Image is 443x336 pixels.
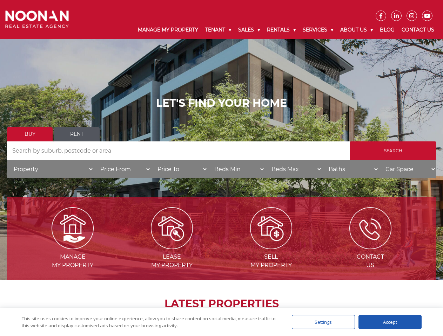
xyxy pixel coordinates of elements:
a: Manage my Property Managemy Property [24,224,122,268]
span: Manage my Property [24,253,122,269]
input: Search [350,141,436,160]
a: Contact Us [398,21,438,39]
a: About Us [337,21,376,39]
input: Search by suburb, postcode or area [7,141,350,160]
img: Sell my property [250,207,292,249]
div: Accept [358,315,422,329]
img: ICONS [349,207,391,249]
a: Buy [7,127,53,141]
h1: LET'S FIND YOUR HOME [7,97,436,110]
a: Lease my property Leasemy Property [123,224,221,268]
div: Settings [292,315,355,329]
span: Sell my Property [222,253,320,269]
a: Blog [376,21,398,39]
a: Rentals [263,21,299,39]
img: Lease my property [151,207,193,249]
a: Services [299,21,337,39]
div: This site uses cookies to improve your online experience, allow you to share content on social me... [22,315,278,329]
a: Sell my property Sellmy Property [222,224,320,268]
a: ICONS ContactUs [321,224,419,268]
a: Rent [54,127,100,141]
a: Tenant [202,21,235,39]
span: Lease my Property [123,253,221,269]
span: Contact Us [321,253,419,269]
img: Noonan Real Estate Agency [5,10,69,28]
a: Manage My Property [134,21,202,39]
a: Sales [235,21,263,39]
h2: LATEST PROPERTIES [25,297,418,310]
img: Manage my Property [52,207,94,249]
